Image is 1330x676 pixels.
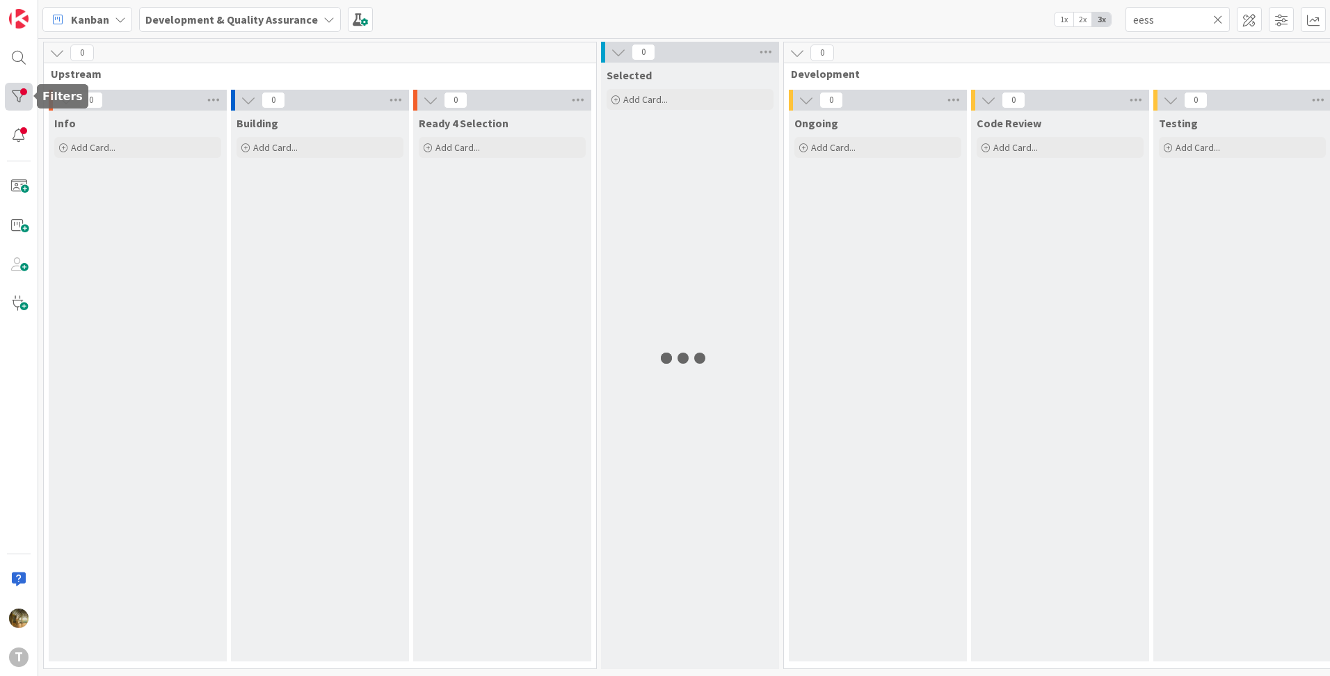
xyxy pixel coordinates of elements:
[1176,141,1220,154] span: Add Card...
[632,44,655,61] span: 0
[237,116,278,130] span: Building
[253,141,298,154] span: Add Card...
[51,67,579,81] span: Upstream
[79,92,103,108] span: 0
[28,2,62,19] span: Support
[70,45,94,61] span: 0
[977,116,1041,130] span: Code Review
[54,116,76,130] span: Info
[1073,13,1092,26] span: 2x
[810,45,834,61] span: 0
[623,93,668,106] span: Add Card...
[71,11,109,28] span: Kanban
[794,116,838,130] span: Ongoing
[9,609,29,628] img: JC
[607,68,652,82] span: Selected
[71,141,115,154] span: Add Card...
[444,92,467,108] span: 0
[811,141,856,154] span: Add Card...
[993,141,1038,154] span: Add Card...
[1092,13,1111,26] span: 3x
[9,9,29,29] img: Visit kanbanzone.com
[145,13,318,26] b: Development & Quality Assurance
[419,116,508,130] span: Ready 4 Selection
[9,647,29,667] div: T
[435,141,480,154] span: Add Card...
[1159,116,1198,130] span: Testing
[1184,92,1208,108] span: 0
[1002,92,1025,108] span: 0
[1125,7,1230,32] input: Quick Filter...
[819,92,843,108] span: 0
[262,92,285,108] span: 0
[42,90,83,103] h5: Filters
[1055,13,1073,26] span: 1x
